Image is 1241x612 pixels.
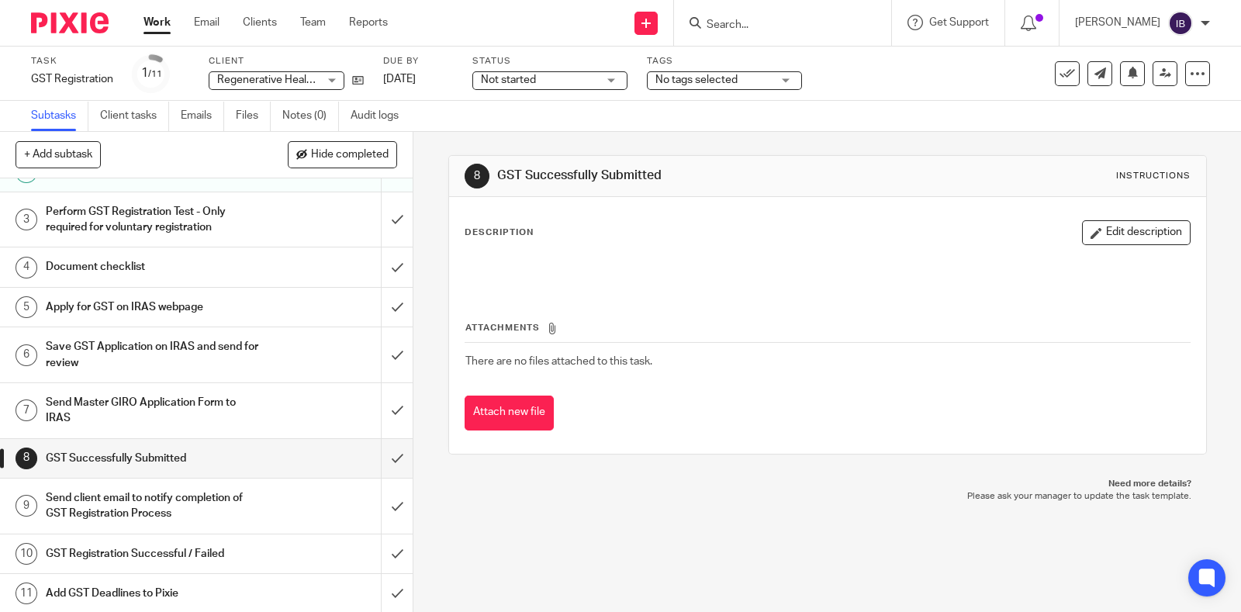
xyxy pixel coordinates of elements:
a: Work [143,15,171,30]
h1: Document checklist [46,255,259,278]
div: Instructions [1116,170,1191,182]
img: svg%3E [1168,11,1193,36]
a: Reports [349,15,388,30]
a: Email [194,15,220,30]
h1: GST Successfully Submitted [46,447,259,470]
a: Notes (0) [282,101,339,131]
a: Team [300,15,326,30]
h1: Apply for GST on IRAS webpage [46,296,259,319]
h1: GST Registration Successful / Failed [46,542,259,565]
div: 10 [16,543,37,565]
h1: Send client email to notify completion of GST Registration Process [46,486,259,526]
span: [DATE] [383,74,416,85]
a: Audit logs [351,101,410,131]
div: 6 [16,344,37,366]
h1: GST Successfully Submitted [497,168,860,184]
h1: Send Master GIRO Application Form to IRAS [46,391,259,430]
div: GST Registration [31,71,113,87]
div: 8 [16,448,37,469]
button: Edit description [1082,220,1191,245]
h1: Save GST Application on IRAS and send for review [46,335,259,375]
span: Not started [481,74,536,85]
span: Regenerative Health Asia Pte Ltd [217,74,377,85]
span: No tags selected [655,74,738,85]
a: Clients [243,15,277,30]
div: 1 [141,64,162,82]
div: 11 [16,583,37,604]
p: Need more details? [464,478,1191,490]
p: [PERSON_NAME] [1075,15,1160,30]
label: Due by [383,55,453,67]
p: Description [465,226,534,239]
a: Emails [181,101,224,131]
label: Tags [647,55,802,67]
button: + Add subtask [16,141,101,168]
a: Subtasks [31,101,88,131]
img: Pixie [31,12,109,33]
small: /11 [148,70,162,78]
div: 5 [16,296,37,318]
span: Get Support [929,17,989,28]
span: Hide completed [311,149,389,161]
span: Attachments [465,323,540,332]
label: Client [209,55,364,67]
div: 9 [16,495,37,517]
h1: Add GST Deadlines to Pixie [46,582,259,605]
button: Attach new file [465,396,554,430]
input: Search [705,19,845,33]
a: Client tasks [100,101,169,131]
p: Please ask your manager to update the task template. [464,490,1191,503]
span: There are no files attached to this task. [465,356,652,367]
div: 7 [16,399,37,421]
h1: Perform GST Registration Test - Only required for voluntary registration [46,200,259,240]
button: Hide completed [288,141,397,168]
a: Files [236,101,271,131]
div: 4 [16,257,37,278]
label: Status [472,55,627,67]
div: 8 [465,164,489,188]
label: Task [31,55,113,67]
div: 3 [16,209,37,230]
